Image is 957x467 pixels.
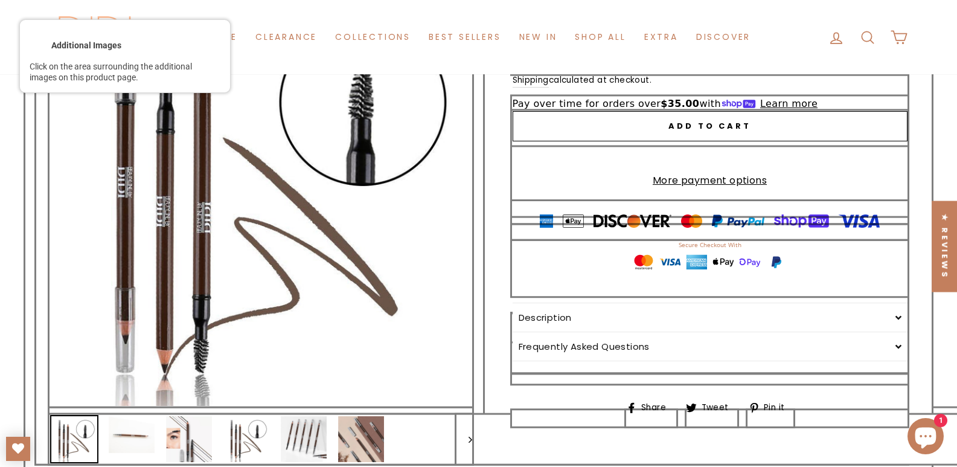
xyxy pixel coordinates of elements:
[904,418,947,457] inbox-online-store-chat: Shopify online store chat
[50,12,141,62] img: Didi Beauty Co.
[457,415,472,463] button: Next
[687,26,760,48] a: Discover
[510,26,566,48] a: New in
[200,14,221,35] img: applepay_color.svg
[226,14,248,35] img: shoppay_color.svg
[51,40,121,51] div: Additional Images
[6,437,30,461] a: My Wishlist
[147,14,168,35] img: visa_1_color.svg
[932,201,957,292] div: Click to open Judge.me floating reviews tab
[173,14,194,35] img: americanexpress_1_color.svg
[197,26,760,48] ul: Primary
[326,26,420,48] a: Collections
[120,14,141,35] img: mastercard_color.svg
[30,61,220,83] div: Click on the area surrounding the additional images on this product page.
[253,14,274,35] img: paypal_2_color.svg
[635,26,687,48] a: Extra
[566,26,635,48] a: Shop All
[420,26,510,48] a: Best Sellers
[30,37,42,54] div: <
[246,26,326,48] a: Clearance
[519,340,650,353] span: Frequently Asked Questions
[519,311,572,324] span: Description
